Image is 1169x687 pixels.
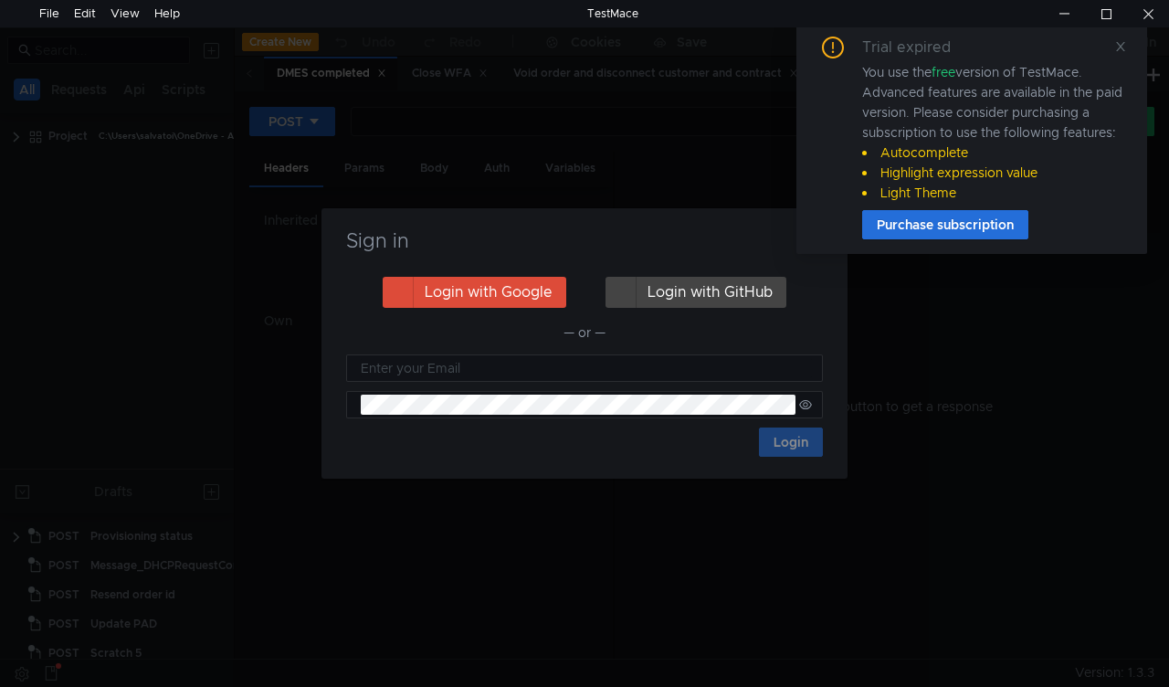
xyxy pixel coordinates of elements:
[606,277,786,308] button: Login with GitHub
[862,143,1125,163] li: Autocomplete
[343,230,826,252] h3: Sign in
[862,163,1125,183] li: Highlight expression value
[346,322,823,343] div: — or —
[862,62,1125,203] div: You use the version of TestMace. Advanced features are available in the paid version. Please cons...
[862,210,1028,239] button: Purchase subscription
[932,64,955,80] span: free
[862,183,1125,203] li: Light Theme
[361,358,812,378] input: Enter your Email
[383,277,566,308] button: Login with Google
[862,37,973,58] div: Trial expired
